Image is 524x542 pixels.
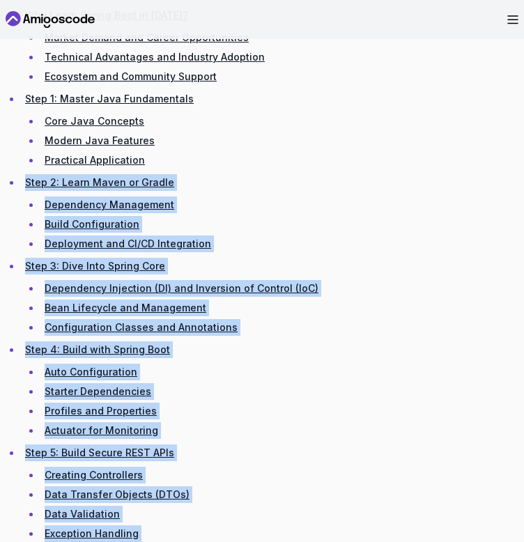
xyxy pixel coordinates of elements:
[25,260,165,272] a: Step 3: Dive Into Spring Core
[507,15,518,24] button: Open Menu
[45,302,206,313] a: Bean Lifecycle and Management
[45,154,145,166] a: Practical Application
[45,488,190,500] a: Data Transfer Objects (DTOs)
[25,343,170,355] a: Step 4: Build with Spring Boot
[45,51,265,63] a: Technical Advantages and Industry Adoption
[25,176,174,188] a: Step 2: Learn Maven or Gradle
[25,447,174,458] a: Step 5: Build Secure REST APIs
[45,282,318,294] a: Dependency Injection (DI) and Inversion of Control (IoC)
[45,134,155,146] a: Modern Java Features
[45,218,139,230] a: Build Configuration
[45,385,151,397] a: Starter Dependencies
[45,199,174,210] a: Dependency Management
[45,508,120,520] a: Data Validation
[45,115,144,127] a: Core Java Concepts
[25,93,194,104] a: Step 1: Master Java Fundamentals
[45,424,158,436] a: Actuator for Monitoring
[45,405,157,417] a: Profiles and Properties
[45,469,143,481] a: Creating Controllers
[45,321,238,333] a: Configuration Classes and Annotations
[45,70,217,82] a: Ecosystem and Community Support
[45,238,211,249] a: Deployment and CI/CD Integration
[45,527,139,539] a: Exception Handling
[45,366,137,378] a: Auto Configuration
